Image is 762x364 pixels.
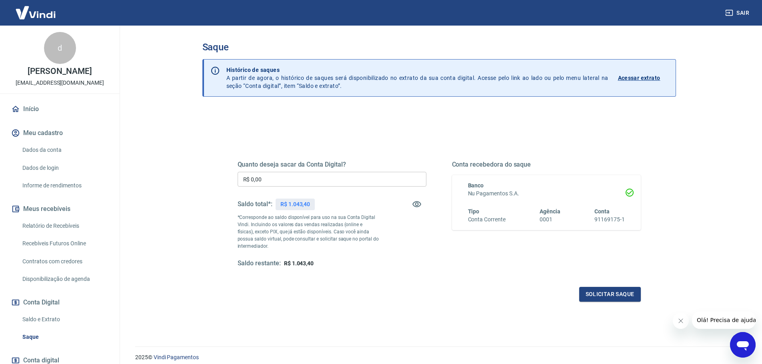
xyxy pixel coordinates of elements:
span: Olá! Precisa de ajuda? [5,6,67,12]
a: Acessar extrato [618,66,669,90]
a: Recebíveis Futuros Online [19,235,110,252]
p: A partir de agora, o histórico de saques será disponibilizado no extrato da sua conta digital. Ac... [226,66,608,90]
p: R$ 1.043,40 [280,200,310,209]
a: Dados de login [19,160,110,176]
h5: Quanto deseja sacar da Conta Digital? [238,161,426,169]
a: Saldo e Extrato [19,311,110,328]
h5: Saldo restante: [238,259,281,268]
div: d [44,32,76,64]
a: Início [10,100,110,118]
span: R$ 1.043,40 [284,260,314,267]
h6: Nu Pagamentos S.A. [468,189,625,198]
button: Sair [724,6,752,20]
h5: Conta recebedora do saque [452,161,641,169]
a: Disponibilização de agenda [19,271,110,287]
h5: Saldo total*: [238,200,272,208]
button: Meus recebíveis [10,200,110,218]
iframe: Botão para abrir a janela de mensagens [730,332,756,358]
span: Agência [540,208,560,215]
p: Histórico de saques [226,66,608,74]
a: Relatório de Recebíveis [19,218,110,234]
span: Conta [594,208,610,215]
iframe: Mensagem da empresa [692,311,756,329]
iframe: Fechar mensagem [673,313,689,329]
a: Vindi Pagamentos [154,354,199,360]
button: Conta Digital [10,294,110,311]
p: [EMAIL_ADDRESS][DOMAIN_NAME] [16,79,104,87]
p: 2025 © [135,353,743,362]
span: Banco [468,182,484,189]
h6: 91169175-1 [594,215,625,224]
a: Saque [19,329,110,345]
img: Vindi [10,0,62,25]
p: *Corresponde ao saldo disponível para uso na sua Conta Digital Vindi. Incluindo os valores das ve... [238,214,379,250]
h3: Saque [202,42,676,53]
a: Informe de rendimentos [19,177,110,194]
p: Acessar extrato [618,74,660,82]
a: Contratos com credores [19,253,110,270]
span: Tipo [468,208,480,215]
h6: Conta Corrente [468,215,506,224]
button: Meu cadastro [10,124,110,142]
p: [PERSON_NAME] [28,67,92,76]
h6: 0001 [540,215,560,224]
a: Dados da conta [19,142,110,158]
button: Solicitar saque [579,287,641,302]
